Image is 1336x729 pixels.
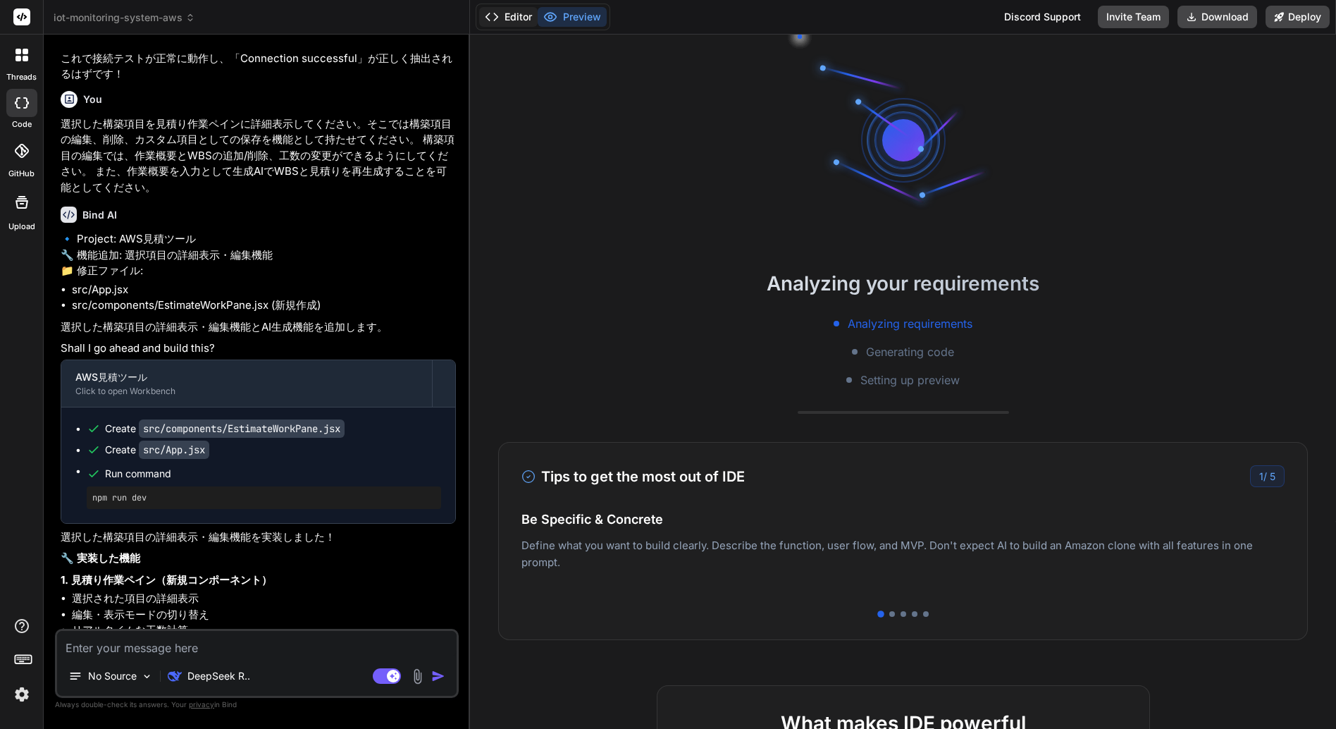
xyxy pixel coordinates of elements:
button: Download [1177,6,1257,28]
span: Generating code [866,343,954,360]
p: Shall I go ahead and build this? [61,341,456,357]
span: privacy [189,700,214,709]
p: No Source [88,669,137,683]
span: 5 [1270,470,1275,482]
span: Run command [105,467,441,481]
button: Deploy [1266,6,1330,28]
button: AWS見積ツールClick to open Workbench [61,360,432,407]
div: Create [105,422,345,436]
p: 🔹 Project: AWS見積ツール 🔧 機能追加: 選択項目の詳細表示・編集機能 📁 修正ファイル: [61,231,456,279]
p: Always double-check its answers. Your in Bind [55,698,459,711]
span: 1 [1259,470,1263,482]
button: Invite Team [1098,6,1169,28]
li: src/App.jsx [72,282,456,298]
img: attachment [409,668,426,685]
button: Preview [538,7,607,27]
label: code [12,118,32,130]
h3: Tips to get the most out of IDE [521,466,745,487]
code: src/components/EstimateWorkPane.jsx [139,419,345,438]
button: Editor [479,7,538,27]
span: iot-monitoring-system-aws [54,11,195,25]
h2: Analyzing your requirements [470,269,1336,298]
p: DeepSeek R.. [187,669,250,683]
p: これで接続テストが正常に動作し、「Connection successful」が正しく抽出されるはずです！ [61,51,456,82]
h6: Bind AI [82,208,117,222]
img: icon [431,669,445,683]
p: 選択した構築項目の詳細表示・編集機能とAI生成機能を追加します。 [61,319,456,336]
img: DeepSeek R1 (671B-Full) [168,669,182,683]
div: Click to open Workbench [75,386,418,397]
li: src/components/EstimateWorkPane.jsx (新規作成) [72,298,456,314]
h4: Be Specific & Concrete [521,510,1285,529]
strong: 🔧 実装した機能 [61,551,140,565]
h6: You [83,92,102,106]
label: threads [6,71,37,83]
img: settings [10,682,34,706]
label: GitHub [8,168,35,180]
pre: npm run dev [92,492,435,503]
p: 選択した構築項目の詳細表示・編集機能を実装しました！ [61,529,456,546]
span: Analyzing requirements [848,315,972,332]
strong: 1. 見積り作業ペイン（新規コンポーネント） [61,573,272,587]
li: 選択された項目の詳細表示 [72,591,456,607]
p: 選択した構築項目を見積り作業ペインに詳細表示してください。そこでは構築項目の編集、削除、カスタム項目としての保存を機能として持たせてください。 構築項目の編集では、作業概要とWBSの追加/削除、... [61,116,456,196]
code: src/App.jsx [139,441,209,459]
span: Setting up preview [860,372,960,388]
li: 編集・表示モードの切り替え [72,607,456,623]
div: / [1250,465,1285,487]
li: リアルタイムな工数計算 [72,623,456,639]
img: Pick Models [141,670,153,682]
div: Create [105,443,209,457]
div: AWS見積ツール [75,370,418,384]
div: Discord Support [996,6,1089,28]
label: Upload [8,221,35,233]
